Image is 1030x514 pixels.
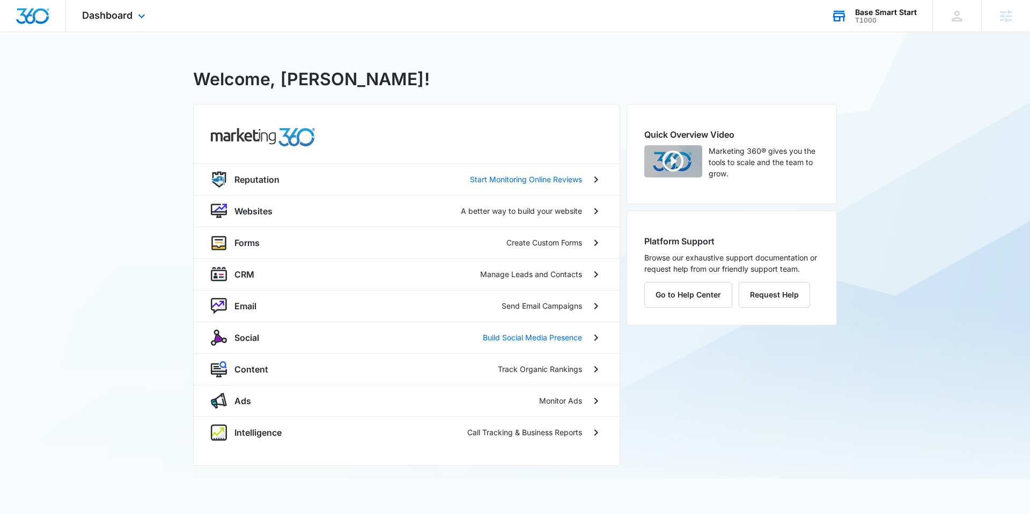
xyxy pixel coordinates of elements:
p: A better way to build your website [461,205,582,217]
a: contentContentTrack Organic Rankings [194,353,620,385]
p: CRM [234,268,254,281]
p: Monitor Ads [539,395,582,406]
p: Email [234,300,256,312]
p: Manage Leads and Contacts [480,269,582,280]
a: formsFormsCreate Custom Forms [194,227,620,258]
div: account name [855,8,917,17]
p: Browse our exhaustive support documentation or request help from our friendly support team. [644,252,819,274]
img: crm [211,266,227,282]
img: social [211,330,227,346]
a: crmCRMManage Leads and Contacts [194,258,620,290]
p: Forms [234,236,260,249]
img: intelligence [211,424,227,441]
h1: Welcome, [PERSON_NAME]! [193,66,430,92]
img: ads [211,393,227,409]
button: Go to Help Center [644,282,732,308]
a: websiteWebsitesA better way to build your website [194,195,620,227]
p: Start Monitoring Online Reviews [470,174,582,185]
img: website [211,203,227,219]
a: adsAdsMonitor Ads [194,385,620,416]
img: content [211,361,227,377]
a: Go to Help Center [644,290,739,299]
img: Quick Overview Video [644,145,702,177]
img: common.products.marketing.title [211,128,315,146]
a: intelligenceIntelligenceCall Tracking & Business Reports [194,416,620,448]
a: socialSocialBuild Social Media Presence [194,322,620,353]
p: Content [234,363,268,376]
h2: Platform Support [644,235,819,248]
p: Call Tracking & Business Reports [467,427,582,438]
a: nurtureEmailSend Email Campaigns [194,290,620,322]
a: Request Help [739,290,810,299]
a: reputationReputationStart Monitoring Online Reviews [194,163,620,195]
p: Marketing 360® gives you the tools to scale and the team to grow. [709,145,819,179]
img: reputation [211,172,227,188]
p: Intelligence [234,426,282,439]
div: account id [855,17,917,24]
p: Create Custom Forms [506,237,582,248]
p: Reputation [234,173,279,186]
span: Dashboard [82,10,133,21]
p: Track Organic Rankings [498,363,582,375]
p: Send Email Campaigns [502,300,582,311]
p: Websites [234,205,273,218]
p: Build Social Media Presence [483,332,582,343]
p: Ads [234,394,251,407]
img: nurture [211,298,227,314]
img: forms [211,235,227,251]
button: Request Help [739,282,810,308]
h2: Quick Overview Video [644,128,819,141]
p: Social [234,331,259,344]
